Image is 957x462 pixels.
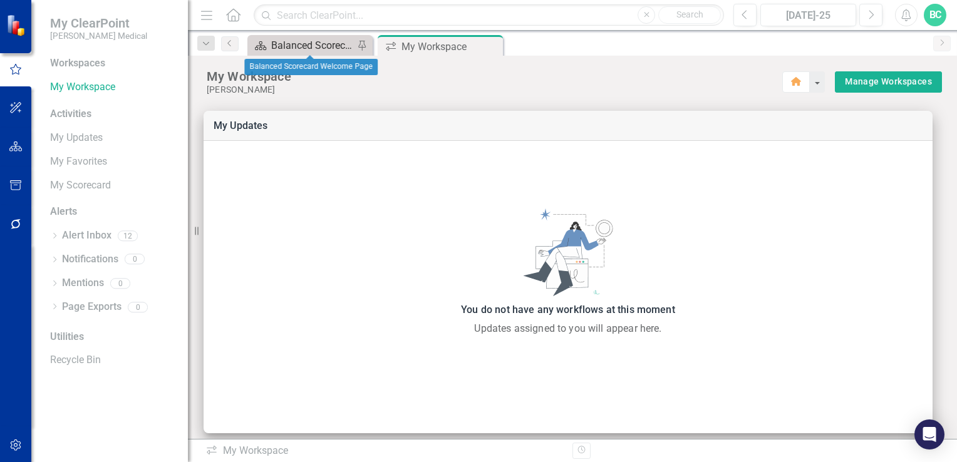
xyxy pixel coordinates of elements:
div: [DATE]-25 [765,8,852,23]
div: 0 [125,254,145,265]
div: [PERSON_NAME] [207,85,782,95]
div: 0 [128,302,148,312]
button: [DATE]-25 [760,4,856,26]
div: split button [835,71,942,93]
a: My Updates [50,131,175,145]
button: Search [658,6,721,24]
div: My Workspace [401,39,500,54]
a: Balanced Scorecard Welcome Page [251,38,354,53]
input: Search ClearPoint... [254,4,724,26]
div: My Workspace [205,444,563,458]
button: Manage Workspaces [835,71,942,93]
a: Alert Inbox [62,228,111,243]
a: Mentions [62,276,104,290]
div: 0 [110,278,130,289]
div: Balanced Scorecard Welcome Page [244,59,378,75]
div: Open Intercom Messenger [914,419,944,449]
a: Notifications [62,252,118,267]
div: Activities [50,107,175,121]
div: Updates assigned to you will appear here. [210,321,926,336]
div: My Workspace [207,68,782,85]
div: 12 [118,230,138,241]
div: Alerts [50,205,175,219]
a: Page Exports [62,300,122,314]
div: Workspaces [50,56,105,71]
a: My Scorecard [50,178,175,193]
div: Balanced Scorecard Welcome Page [271,38,354,53]
a: Recycle Bin [50,353,175,367]
div: Utilities [50,330,175,344]
span: My ClearPoint [50,16,147,31]
button: BC [924,4,946,26]
a: My Updates [214,120,268,131]
a: My Workspace [50,80,175,95]
small: [PERSON_NAME] Medical [50,31,147,41]
div: You do not have any workflows at this moment [210,301,926,319]
img: ClearPoint Strategy [6,14,28,36]
a: Manage Workspaces [845,74,932,90]
a: My Favorites [50,155,175,169]
span: Search [676,9,703,19]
